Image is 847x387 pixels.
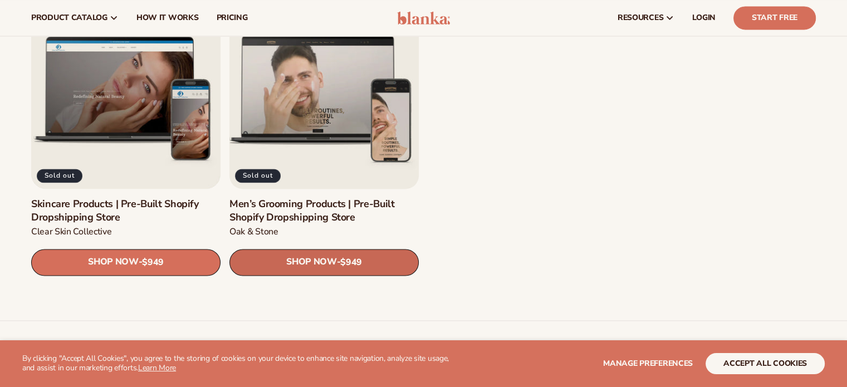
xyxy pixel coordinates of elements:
img: logo [397,11,450,25]
span: Manage preferences [603,358,693,369]
a: SHOP NOW- $949 [229,249,419,276]
p: By clicking "Accept All Cookies", you agree to the storing of cookies on your device to enhance s... [22,354,462,373]
span: SHOP NOW [286,257,336,268]
button: Manage preferences [603,353,693,374]
span: $949 [341,257,363,268]
button: accept all cookies [706,353,825,374]
a: Men’s Grooming Products | Pre-Built Shopify Dropshipping Store [229,198,419,224]
a: SHOP NOW- $949 [31,249,221,276]
span: product catalog [31,13,107,22]
span: SHOP NOW [88,257,138,268]
span: pricing [216,13,247,22]
span: How It Works [136,13,199,22]
a: Start Free [733,6,816,30]
span: $949 [142,257,164,268]
a: Learn More [138,362,176,373]
span: LOGIN [692,13,716,22]
span: resources [618,13,663,22]
a: Skincare Products | Pre-Built Shopify Dropshipping Store [31,198,221,224]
